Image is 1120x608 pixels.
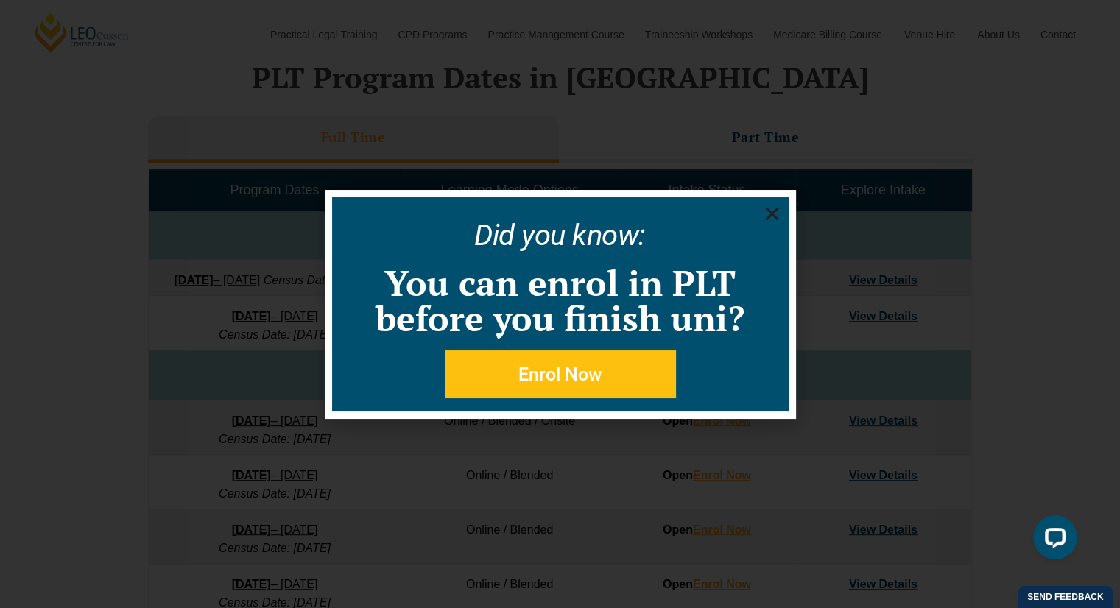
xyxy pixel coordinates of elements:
[1021,509,1083,571] iframe: LiveChat chat widget
[474,218,646,252] a: Did you know:
[518,365,602,383] span: Enrol Now
[445,350,676,398] a: Enrol Now
[376,259,744,342] a: You can enrol in PLT before you finish uni?
[763,205,781,223] a: Close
